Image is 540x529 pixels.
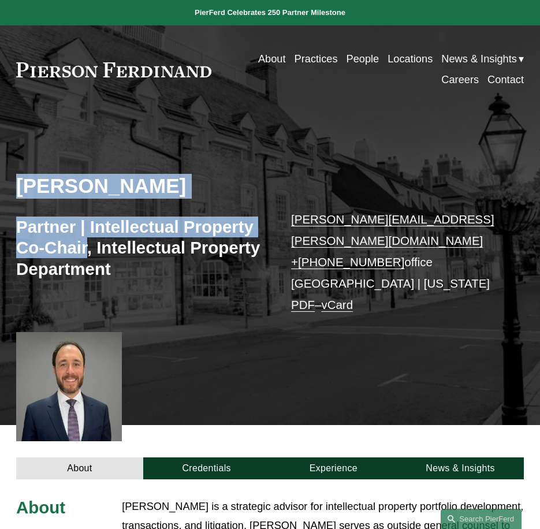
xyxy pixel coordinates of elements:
[16,457,143,479] a: About
[388,49,433,69] a: Locations
[346,49,379,69] a: People
[298,255,404,269] a: [PHONE_NUMBER]
[321,298,353,311] a: vCard
[295,49,338,69] a: Practices
[258,49,286,69] a: About
[291,209,502,315] p: office [GEOGRAPHIC_DATA] | [US_STATE] –
[397,457,524,479] a: News & Insights
[291,255,298,269] a: +
[16,217,270,280] h3: Partner | Intellectual Property Co-Chair, Intellectual Property Department
[16,174,270,199] h2: [PERSON_NAME]
[16,498,65,517] span: About
[291,298,315,311] a: PDF
[441,70,479,91] a: Careers
[441,49,524,69] a: folder dropdown
[270,457,397,479] a: Experience
[487,70,524,91] a: Contact
[441,50,517,69] span: News & Insights
[291,213,494,247] a: [PERSON_NAME][EMAIL_ADDRESS][PERSON_NAME][DOMAIN_NAME]
[441,509,522,529] a: Search this site
[143,457,270,479] a: Credentials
